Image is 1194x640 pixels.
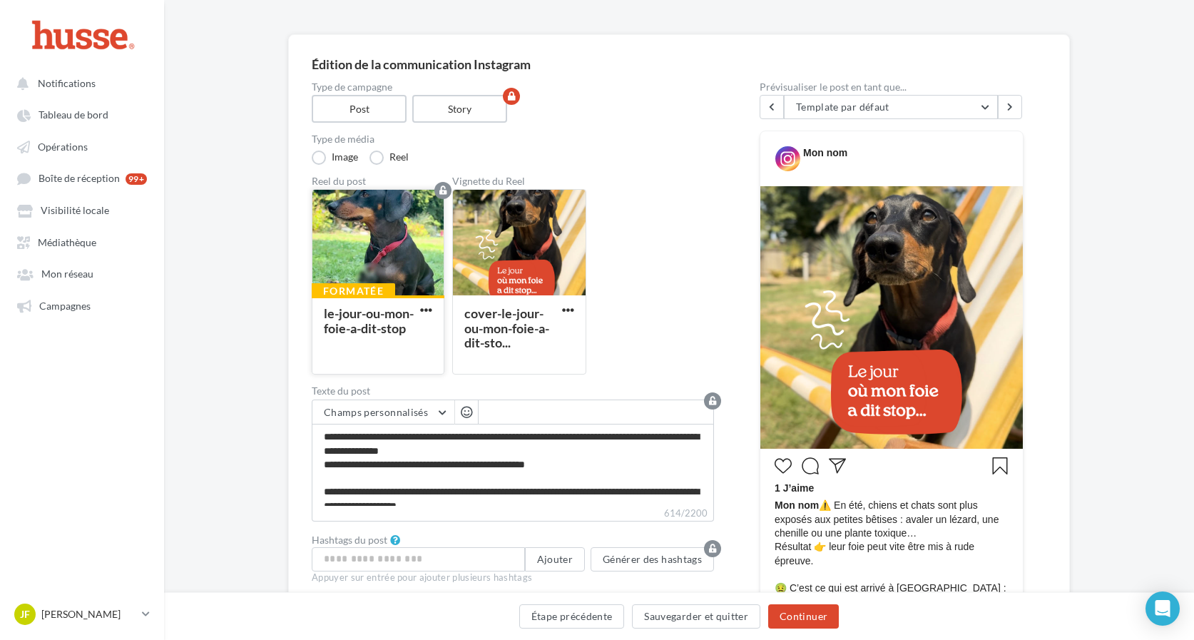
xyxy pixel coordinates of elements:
div: cover-le-jour-ou-mon-foie-a-dit-sto... [464,305,549,350]
span: Champs personnalisés [324,406,428,418]
a: Médiathèque [9,229,155,255]
a: Opérations [9,133,155,159]
div: Prévisualiser le post en tant que... [760,82,1024,92]
span: Opérations [38,141,88,153]
label: Type de campagne [312,82,714,92]
div: Appuyer sur entrée pour ajouter plusieurs hashtags [312,572,714,584]
button: Continuer [768,604,839,629]
button: Ajouter [525,547,585,572]
span: Mon réseau [41,268,93,280]
button: Notifications [9,70,150,96]
svg: Enregistrer [991,457,1009,474]
a: Tableau de bord [9,101,155,127]
div: Édition de la communication Instagram [312,58,1046,71]
div: Vignette du Reel [452,176,586,186]
button: Champs personnalisés [312,400,454,425]
a: Campagnes [9,293,155,318]
span: Visibilité locale [41,205,109,217]
label: Texte du post [312,386,714,396]
a: Visibilité locale [9,197,155,223]
span: JF [20,607,30,621]
button: Sauvegarder et quitter [632,604,760,629]
span: Tableau de bord [39,109,108,121]
label: Type de média [312,134,714,144]
a: Boîte de réception 99+ [9,165,155,191]
div: le-jour-ou-mon-foie-a-dit-stop [324,305,414,335]
span: Médiathèque [38,236,96,248]
div: Mon nom [803,146,847,160]
a: JF [PERSON_NAME] [11,601,153,628]
label: Image [312,151,358,165]
p: [PERSON_NAME] [41,607,136,621]
a: Mon réseau [9,260,155,286]
svg: J’aime [775,457,792,474]
label: Post [312,95,407,123]
label: Story [412,95,507,123]
label: Hashtags du post [312,535,387,545]
div: 99+ [126,173,147,185]
span: Boîte de réception [39,173,120,185]
span: Notifications [38,77,96,89]
div: Formatée [312,283,395,299]
svg: Commenter [802,457,819,474]
span: Template par défaut [796,101,889,113]
div: Open Intercom Messenger [1145,591,1180,626]
div: Reel du post [312,176,444,186]
button: Template par défaut [784,95,998,119]
div: 1 J’aime [775,482,1009,499]
span: Mon nom [775,499,819,511]
label: 614/2200 [312,506,714,522]
label: Reel [369,151,409,165]
span: Campagnes [39,300,91,312]
svg: Partager la publication [829,457,846,474]
button: Générer des hashtags [591,547,714,572]
button: Étape précédente [519,604,625,629]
